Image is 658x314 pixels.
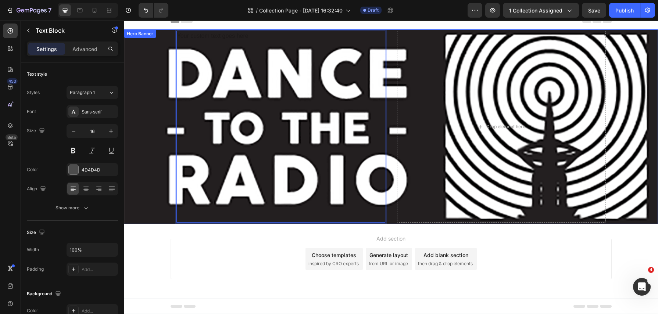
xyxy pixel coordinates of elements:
[609,3,640,18] button: Publish
[7,78,18,84] div: 450
[633,278,651,296] iframe: Intercom live chat
[27,126,46,136] div: Size
[27,266,44,273] div: Padding
[246,231,284,238] div: Generate layout
[362,103,401,109] div: Drop element here
[27,71,47,77] div: Text style
[582,3,606,18] button: Save
[82,266,116,273] div: Add...
[3,3,55,18] button: 7
[124,21,658,314] iframe: Design area
[27,201,118,214] button: Show more
[509,7,562,14] span: 1 collection assigned
[70,89,95,96] span: Paragraph 1
[27,289,62,299] div: Background
[27,307,38,314] div: Color
[1,10,31,17] div: Hero Banner
[82,109,116,115] div: Sans-serif
[67,243,118,256] input: Auto
[82,167,116,173] div: 4D4D4D
[36,26,98,35] p: Text Block
[36,45,57,53] p: Settings
[648,267,654,273] span: 4
[139,3,168,18] div: Undo/Redo
[56,204,90,212] div: Show more
[27,89,40,96] div: Styles
[27,228,46,238] div: Size
[67,86,118,99] button: Paragraph 1
[27,184,47,194] div: Align
[27,166,38,173] div: Color
[188,231,232,238] div: Choose templates
[368,7,379,14] span: Draft
[259,7,343,14] span: Collection Page - [DATE] 16:32:40
[256,7,258,14] span: /
[27,246,39,253] div: Width
[250,214,285,222] span: Add section
[588,7,600,14] span: Save
[27,108,36,115] div: Font
[294,240,349,246] span: then drag & drop elements
[615,7,634,14] div: Publish
[300,231,344,238] div: Add blank section
[503,3,579,18] button: 1 collection assigned
[6,134,18,140] div: Beta
[72,45,97,53] p: Advanced
[48,6,51,15] p: 7
[185,240,235,246] span: inspired by CRO experts
[245,240,284,246] span: from URL or image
